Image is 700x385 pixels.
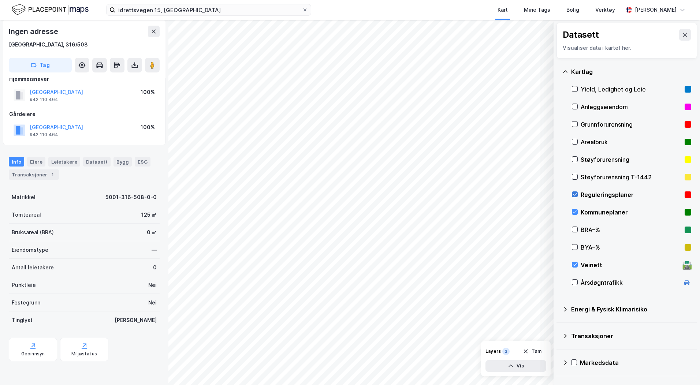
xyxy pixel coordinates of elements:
div: Punktleie [12,281,36,289]
div: Bolig [566,5,579,14]
div: — [152,246,157,254]
div: Ingen adresse [9,26,59,37]
div: Miljøstatus [71,351,97,357]
div: Nei [148,281,157,289]
div: Datasett [83,157,111,167]
button: Tøm [518,345,546,357]
div: 🛣️ [682,260,692,270]
div: Visualiser data i kartet her. [563,44,691,52]
div: ESG [135,157,150,167]
div: 5001-316-508-0-0 [105,193,157,202]
div: BYA–% [581,243,682,252]
div: Reguleringsplaner [581,190,682,199]
div: 3 [502,348,510,355]
div: Mine Tags [524,5,550,14]
div: [PERSON_NAME] [115,316,157,325]
div: 0 ㎡ [147,228,157,237]
div: 942 110 464 [30,97,58,102]
div: [PERSON_NAME] [635,5,677,14]
div: Veinett [581,261,679,269]
div: 125 ㎡ [141,210,157,219]
div: Årsdøgntrafikk [581,278,679,287]
div: Eiere [27,157,45,167]
div: Gårdeiere [9,110,159,119]
div: Støyforurensning T-1442 [581,173,682,182]
div: Energi & Fysisk Klimarisiko [571,305,691,314]
div: Tomteareal [12,210,41,219]
input: Søk på adresse, matrikkel, gårdeiere, leietakere eller personer [115,4,302,15]
div: Anleggseiendom [581,102,682,111]
div: 100% [141,123,155,132]
div: [GEOGRAPHIC_DATA], 316/508 [9,40,88,49]
div: Kart [498,5,508,14]
div: Eiendomstype [12,246,48,254]
div: Markedsdata [580,358,691,367]
div: 0 [153,263,157,272]
div: Transaksjoner [9,169,59,180]
div: Kontrollprogram for chat [663,350,700,385]
div: Antall leietakere [12,263,54,272]
button: Vis [485,360,546,372]
div: Geoinnsyn [21,351,45,357]
div: Layers [485,348,501,354]
div: Arealbruk [581,138,682,146]
div: 1 [49,171,56,178]
div: Info [9,157,24,167]
div: 100% [141,88,155,97]
div: Bygg [113,157,132,167]
button: Tag [9,58,72,72]
div: Bruksareal (BRA) [12,228,54,237]
div: 942 110 464 [30,132,58,138]
div: Leietakere [48,157,80,167]
div: Kartlag [571,67,691,76]
div: Kommuneplaner [581,208,682,217]
iframe: Chat Widget [663,350,700,385]
div: Datasett [563,29,599,41]
div: Festegrunn [12,298,40,307]
div: Tinglyst [12,316,33,325]
div: Nei [148,298,157,307]
div: Grunnforurensning [581,120,682,129]
div: Matrikkel [12,193,36,202]
div: Verktøy [595,5,615,14]
div: BRA–% [581,225,682,234]
div: Hjemmelshaver [9,75,159,83]
div: Støyforurensning [581,155,682,164]
img: logo.f888ab2527a4732fd821a326f86c7f29.svg [12,3,89,16]
div: Transaksjoner [571,332,691,340]
div: Yield, Ledighet og Leie [581,85,682,94]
